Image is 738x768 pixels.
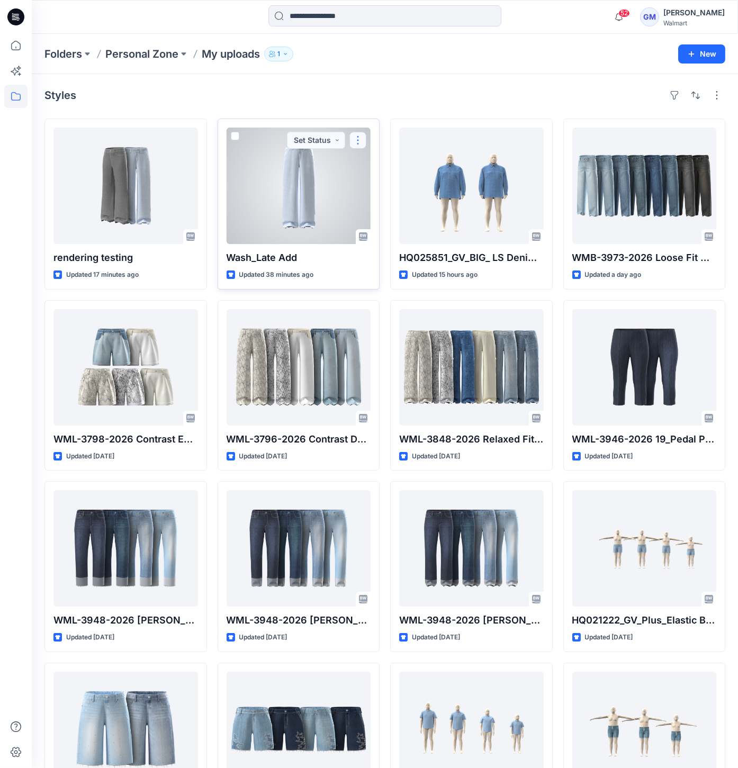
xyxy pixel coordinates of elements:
[66,632,114,643] p: Updated [DATE]
[399,432,544,447] p: WML-3848-2026 Relaxed Fit Jeans
[105,47,178,61] a: Personal Zone
[53,490,198,607] a: WML-3948-2026 Benton Cuffed Pants-25 Inseam
[202,47,260,61] p: My uploads
[239,632,287,643] p: Updated [DATE]
[227,128,371,244] a: Wash_Late Add
[239,269,314,281] p: Updated 38 minutes ago
[572,432,717,447] p: WML-3946-2026 19_Pedal Pusher
[585,632,633,643] p: Updated [DATE]
[572,613,717,628] p: HQ021222_GV_Plus_Elastic Back 5pkt Denim Shorts 3” Inseam
[53,613,198,628] p: WML-3948-2026 [PERSON_NAME] Cuffed Pants-25 Inseam
[399,309,544,426] a: WML-3848-2026 Relaxed Fit Jeans
[227,490,371,607] a: WML-3948-2026 Benton Cuffed Pants-27 Inseam
[399,250,544,265] p: HQ025851_GV_BIG_ LS Denim Shirt
[44,47,82,61] a: Folders
[44,89,76,102] h4: Styles
[572,309,717,426] a: WML-3946-2026 19_Pedal Pusher
[618,9,630,17] span: 52
[227,309,371,426] a: WML-3796-2026 Contrast Denim Pant
[663,19,725,27] div: Walmart
[572,128,717,244] a: WMB-3973-2026 Loose Fit Denim-Test
[572,250,717,265] p: WMB-3973-2026 Loose Fit Denim-Test
[663,6,725,19] div: [PERSON_NAME]
[264,47,293,61] button: 1
[585,451,633,462] p: Updated [DATE]
[399,490,544,607] a: WML-3948-2026 Benton Cuffed Pants-29 Inseam
[412,451,460,462] p: Updated [DATE]
[227,432,371,447] p: WML-3796-2026 Contrast Denim Pant
[640,7,659,26] div: GM
[678,44,725,64] button: New
[399,128,544,244] a: HQ025851_GV_BIG_ LS Denim Shirt
[277,48,280,60] p: 1
[53,432,198,447] p: WML-3798-2026 Contrast Ecru Shorts
[227,613,371,628] p: WML-3948-2026 [PERSON_NAME] Cuffed Pants-27 Inseam
[412,632,460,643] p: Updated [DATE]
[572,490,717,607] a: HQ021222_GV_Plus_Elastic Back 5pkt Denim Shorts 3” Inseam
[66,269,139,281] p: Updated 17 minutes ago
[399,613,544,628] p: WML-3948-2026 [PERSON_NAME] Cuffed Pants-29 Inseam
[66,451,114,462] p: Updated [DATE]
[239,451,287,462] p: Updated [DATE]
[412,269,478,281] p: Updated 15 hours ago
[53,309,198,426] a: WML-3798-2026 Contrast Ecru Shorts
[585,269,642,281] p: Updated a day ago
[53,250,198,265] p: rendering testing
[227,250,371,265] p: Wash_Late Add
[53,128,198,244] a: rendering testing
